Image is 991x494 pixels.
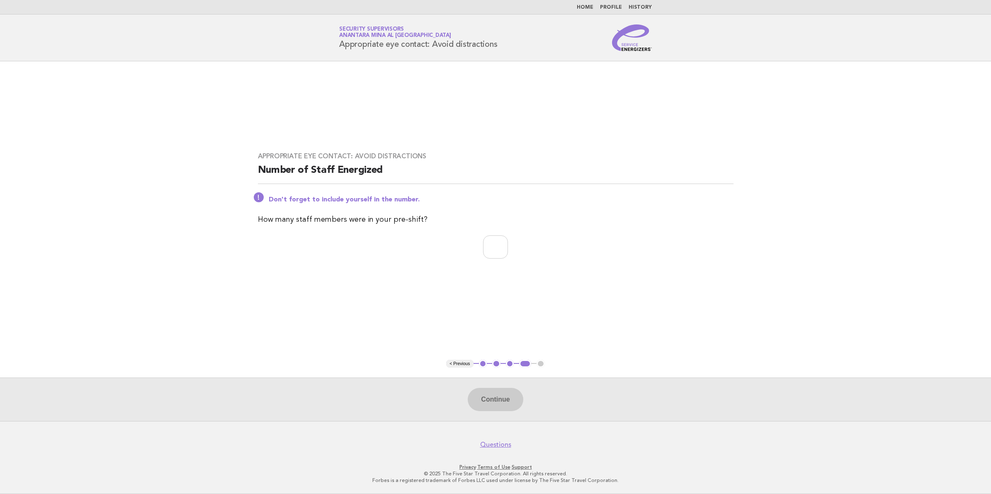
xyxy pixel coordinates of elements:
[258,164,734,184] h2: Number of Staff Energized
[269,196,734,204] p: Don't forget to include yourself in the number.
[339,33,451,39] span: Anantara Mina al [GEOGRAPHIC_DATA]
[339,27,497,48] h1: Appropriate eye contact: Avoid distractions
[339,27,451,38] a: Security SupervisorsAnantara Mina al [GEOGRAPHIC_DATA]
[492,360,500,368] button: 2
[519,360,531,368] button: 4
[506,360,514,368] button: 3
[258,214,734,225] p: How many staff members were in your pre-shift?
[512,464,532,470] a: Support
[258,152,734,160] h3: Appropriate eye contact: Avoid distractions
[459,464,476,470] a: Privacy
[480,441,511,449] a: Questions
[477,464,510,470] a: Terms of Use
[600,5,622,10] a: Profile
[577,5,593,10] a: Home
[242,470,749,477] p: © 2025 The Five Star Travel Corporation. All rights reserved.
[612,24,652,51] img: Service Energizers
[242,464,749,470] p: · ·
[479,360,487,368] button: 1
[242,477,749,484] p: Forbes is a registered trademark of Forbes LLC used under license by The Five Star Travel Corpora...
[446,360,473,368] button: < Previous
[629,5,652,10] a: History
